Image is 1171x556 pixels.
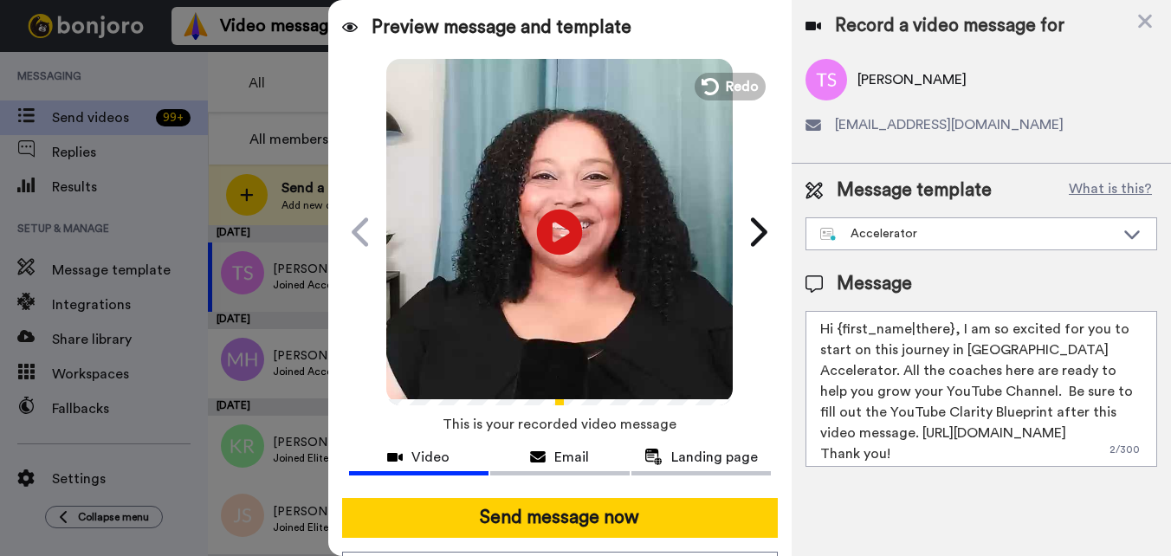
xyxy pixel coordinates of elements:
span: [EMAIL_ADDRESS][DOMAIN_NAME] [835,114,1064,135]
button: What is this? [1064,178,1157,204]
textarea: Hi {first_name|there}, I am so excited for you to start on this journey in [GEOGRAPHIC_DATA] Acce... [805,311,1157,467]
button: Send message now [342,498,778,538]
span: Message [837,271,912,297]
span: Message template [837,178,992,204]
span: Landing page [671,447,758,468]
span: Video [411,447,450,468]
span: Email [554,447,589,468]
img: nextgen-template.svg [820,228,837,242]
div: Accelerator [820,225,1115,242]
span: This is your recorded video message [443,405,676,443]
